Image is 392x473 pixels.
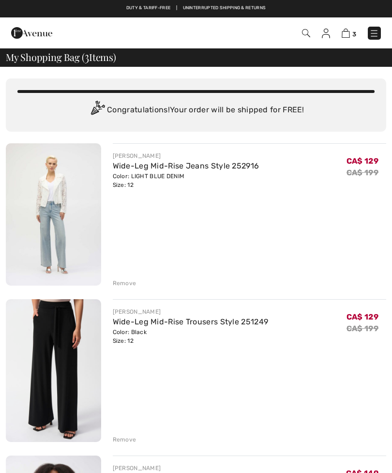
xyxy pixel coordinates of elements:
img: My Info [322,29,330,38]
img: 1ère Avenue [11,23,52,43]
img: Congratulation2.svg [88,101,107,120]
img: Wide-Leg Mid-Rise Jeans Style 252916 [6,143,101,286]
span: CA$ 129 [347,156,378,166]
span: CA$ 129 [347,312,378,321]
a: Wide-Leg Mid-Rise Jeans Style 252916 [113,161,259,170]
a: 1ère Avenue [11,28,52,37]
div: Remove [113,279,136,288]
s: CA$ 199 [347,324,378,333]
div: Congratulations! Your order will be shipped for FREE! [17,101,375,120]
img: Wide-Leg Mid-Rise Trousers Style 251249 [6,299,101,442]
div: Color: LIGHT BLUE DENIM Size: 12 [113,172,259,189]
div: [PERSON_NAME] [113,307,269,316]
a: 3 [342,27,356,39]
img: Shopping Bag [342,29,350,38]
span: 3 [85,50,89,62]
span: My Shopping Bag ( Items) [6,52,116,62]
div: [PERSON_NAME] [113,464,275,473]
s: CA$ 199 [347,168,378,177]
div: Color: Black Size: 12 [113,328,269,345]
div: [PERSON_NAME] [113,152,259,160]
span: 3 [352,31,356,38]
a: Wide-Leg Mid-Rise Trousers Style 251249 [113,317,269,326]
img: Search [302,29,310,37]
img: Menu [369,29,379,38]
div: Remove [113,435,136,444]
